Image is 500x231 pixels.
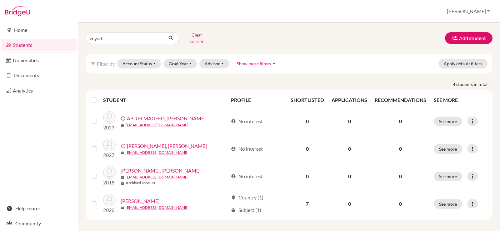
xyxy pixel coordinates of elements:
span: Filter by [97,61,115,67]
p: 0 [375,118,426,125]
th: APPLICATIONS [328,93,371,108]
span: account_circle [231,119,236,124]
a: [EMAIL_ADDRESS][DOMAIN_NAME] [126,205,188,210]
th: SEE MORE [430,93,490,108]
button: [PERSON_NAME] [444,5,492,17]
div: No interest [231,118,263,125]
p: 2026 [103,206,116,214]
div: No interest [231,173,263,180]
th: RECOMMENDATIONS [371,93,430,108]
i: arrow_drop_up [271,60,277,67]
button: See more [434,117,462,126]
button: Account Status [117,59,161,68]
span: students in total [456,81,492,88]
td: 0 [328,190,371,218]
strong: 4 [453,81,456,88]
th: SHORTLISTED [287,93,328,108]
a: [EMAIL_ADDRESS][DOMAIN_NAME] [126,150,188,155]
img: KAOUD, Zeyad Ahmed [103,139,116,151]
p: 0 [375,145,426,153]
span: location_on [231,195,236,200]
b: Archived account [126,180,155,186]
button: Show more filtersarrow_drop_up [232,59,282,68]
img: Bridge-U [5,6,30,16]
i: filter_list [91,61,96,66]
button: Advisor [199,59,229,68]
a: Home [1,24,77,36]
img: SHAFIK, Zeyad Mohamed [103,166,116,179]
img: ABD ELMAGEED, Zeyad Emad [103,111,116,124]
span: mail [121,206,124,210]
p: 2018 [103,179,116,186]
td: 0 [328,135,371,163]
span: error_outline [121,116,127,121]
p: 2023 [103,124,116,131]
a: ABD ELMAGEED, [PERSON_NAME] [127,115,206,122]
span: local_library [231,208,236,213]
button: See more [434,172,462,181]
span: account_circle [231,146,236,151]
th: PROFILE [227,93,287,108]
button: Clear search [179,30,214,46]
span: mail [121,151,124,155]
span: account_circle [231,174,236,179]
td: 0 [328,163,371,190]
p: 0 [375,200,426,208]
div: Subject (1) [231,206,261,214]
div: Country (1) [231,194,263,201]
td: 0 [287,163,328,190]
a: Documents [1,69,77,82]
a: Community [1,217,77,230]
span: inventory_2 [121,181,124,185]
a: [EMAIL_ADDRESS][DOMAIN_NAME] [126,122,188,128]
a: Universities [1,54,77,67]
span: error_outline [121,143,127,148]
p: 0 [375,173,426,180]
button: Apply default filters [438,59,487,68]
a: Help center [1,202,77,215]
a: Students [1,39,77,51]
button: Grad Year [163,59,197,68]
button: See more [434,144,462,154]
span: mail [121,123,124,127]
td: 0 [328,108,371,135]
div: No interest [231,145,263,153]
span: mail [121,176,124,179]
a: [PERSON_NAME] [121,197,160,205]
a: [PERSON_NAME], [PERSON_NAME] [121,167,201,174]
button: Add student [445,32,492,44]
p: 2027 [103,151,116,159]
td: 0 [287,108,328,135]
td: 7 [287,190,328,218]
a: [PERSON_NAME], [PERSON_NAME] [127,142,207,150]
img: WAGIH, Zeyad Amr [103,194,116,206]
input: Find student by name... [86,32,163,44]
td: 0 [287,135,328,163]
span: Show more filters [237,61,271,66]
th: STUDENT [103,93,227,108]
button: See more [434,199,462,209]
a: Analytics [1,84,77,97]
a: [EMAIL_ADDRESS][DOMAIN_NAME] [126,174,188,180]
